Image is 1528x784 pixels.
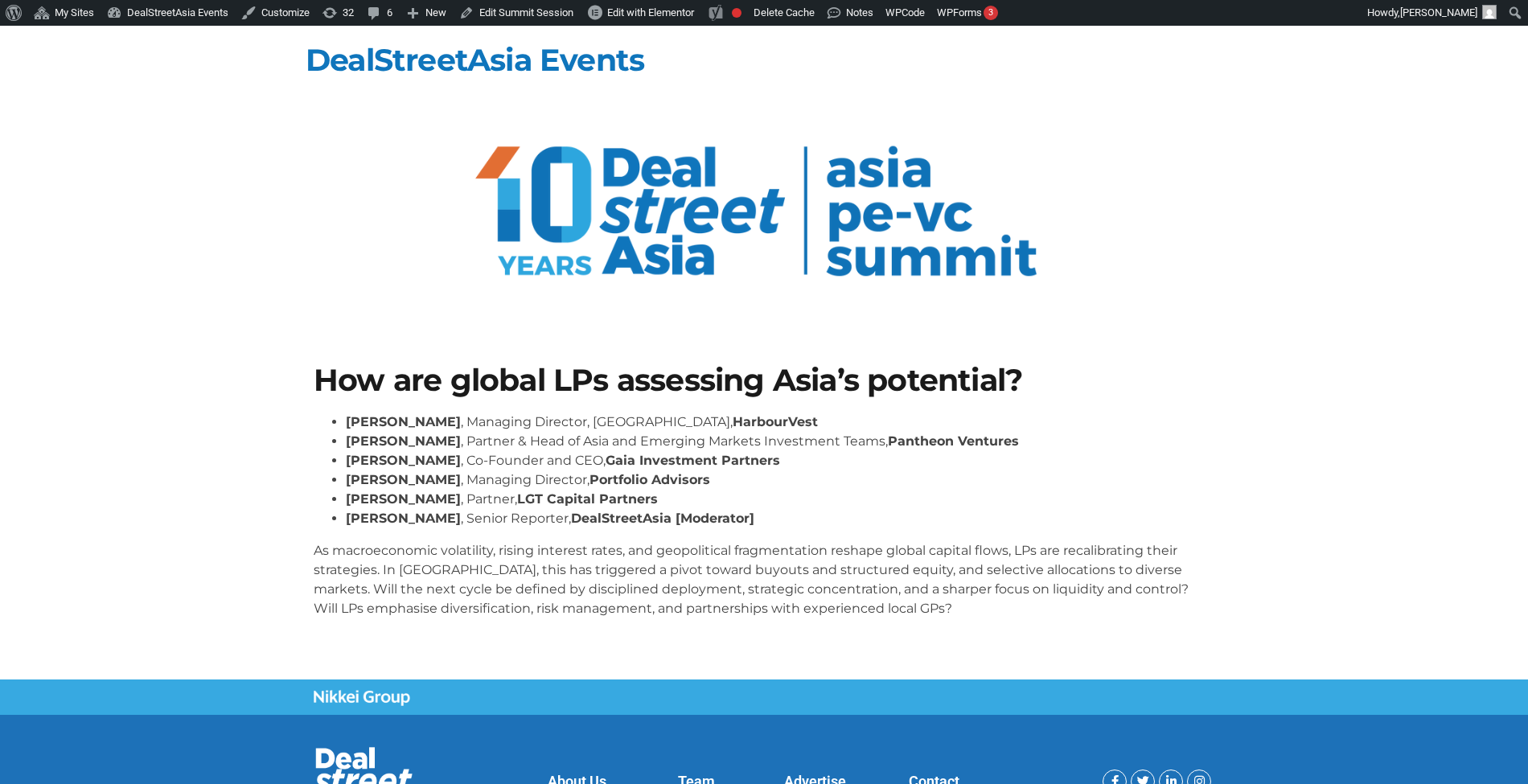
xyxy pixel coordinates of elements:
[607,6,694,18] span: Edit with Elementor
[346,509,1214,528] li: , Senior Reporter,
[314,365,1214,396] h1: How are global LPs assessing Asia’s potential?
[517,491,658,507] strong: LGT Capital Partners
[346,490,1214,509] li: , Partner,
[346,491,461,507] strong: [PERSON_NAME]
[606,453,780,468] strong: Gaia Investment Partners
[732,8,741,18] div: Focus keyphrase not set
[346,414,461,429] strong: [PERSON_NAME]
[306,41,644,79] a: DealStreetAsia Events
[733,414,818,429] strong: HarbourVest
[314,541,1214,618] p: As macroeconomic volatility, rising interest rates, and geopolitical fragmentation reshape global...
[346,470,1214,490] li: , Managing Director,
[346,453,461,468] strong: [PERSON_NAME]
[571,511,754,526] strong: DealStreetAsia [Moderator]
[314,690,410,706] img: Nikkei Group
[346,432,1214,451] li: , Partner & Head of Asia and Emerging Markets Investment Teams,
[888,433,1019,449] strong: Pantheon Ventures
[589,472,710,487] strong: Portfolio Advisors
[346,511,461,526] strong: [PERSON_NAME]
[346,472,461,487] strong: [PERSON_NAME]
[984,6,998,20] div: 3
[346,413,1214,432] li: , Managing Director, [GEOGRAPHIC_DATA],
[346,433,461,449] strong: [PERSON_NAME]
[346,451,1214,470] li: , Co-Founder and CEO,
[1400,6,1477,18] span: [PERSON_NAME]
